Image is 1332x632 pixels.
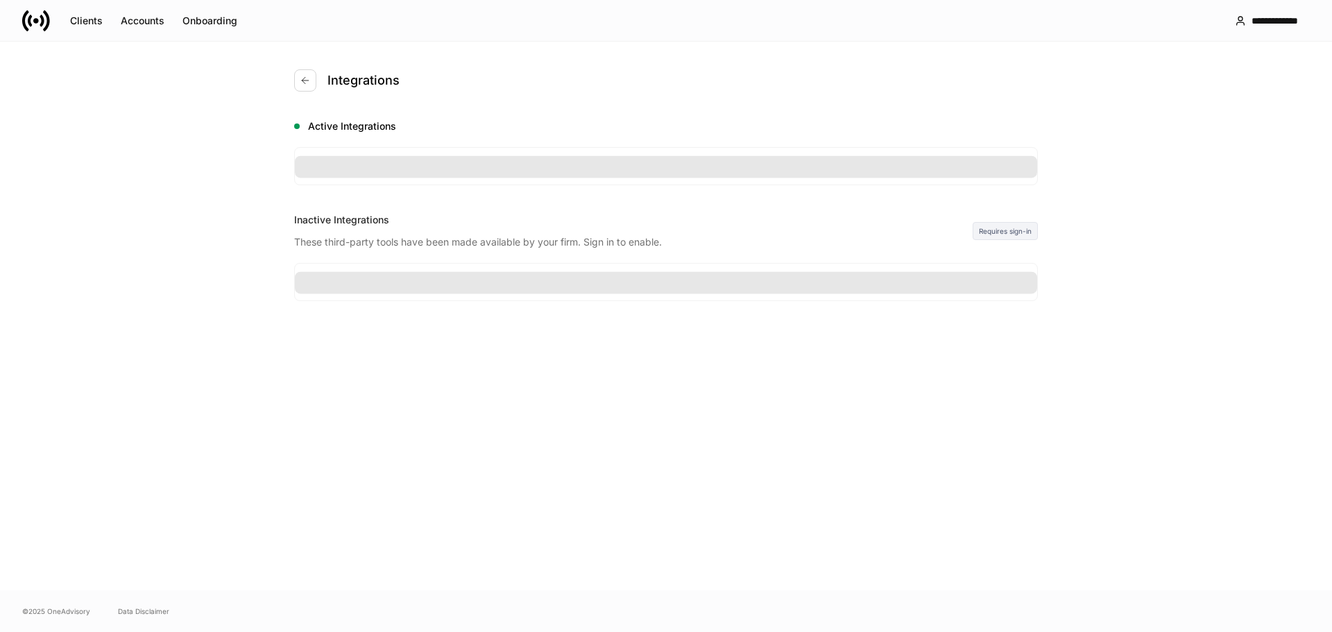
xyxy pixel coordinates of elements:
div: Requires sign-in [973,222,1038,240]
div: Accounts [121,14,164,28]
div: Inactive Integrations [294,213,973,227]
button: Onboarding [173,10,246,32]
h5: Active Integrations [308,119,1038,133]
span: © 2025 OneAdvisory [22,606,90,617]
button: Clients [61,10,112,32]
h4: Integrations [327,72,400,89]
div: Onboarding [182,14,237,28]
div: Clients [70,14,103,28]
div: These third-party tools have been made available by your firm. Sign in to enable. [294,227,973,249]
button: Accounts [112,10,173,32]
a: Data Disclaimer [118,606,169,617]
